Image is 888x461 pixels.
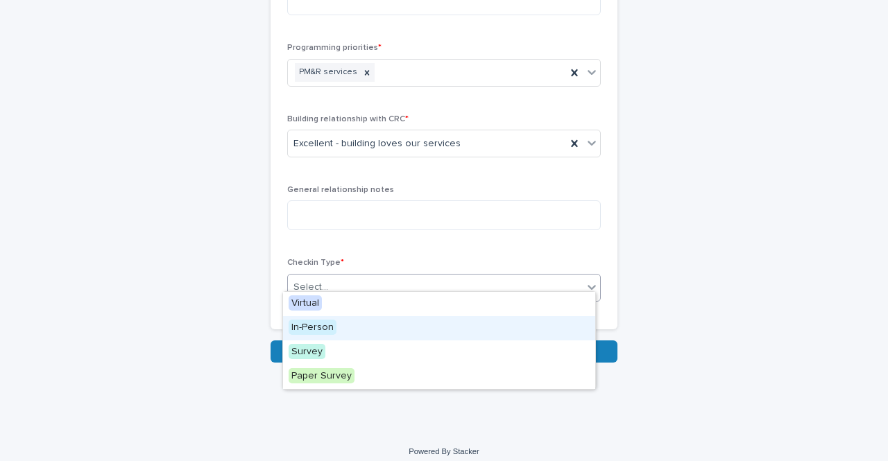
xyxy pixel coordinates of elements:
span: In-Person [289,320,336,335]
span: Survey [289,344,325,359]
span: Checkin Type [287,259,344,267]
span: Building relationship with CRC [287,115,409,123]
div: Paper Survey [283,365,595,389]
div: In-Person [283,316,595,340]
span: Programming priorities [287,44,382,52]
span: General relationship notes [287,186,394,194]
div: Survey [283,340,595,365]
button: Save [271,340,617,363]
span: Paper Survey [289,368,355,383]
div: Select... [293,280,328,295]
span: Excellent - building loves our services [293,137,461,151]
div: Virtual [283,292,595,316]
a: Powered By Stacker [409,447,479,455]
span: Virtual [289,295,322,311]
div: PM&R services [295,63,359,82]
